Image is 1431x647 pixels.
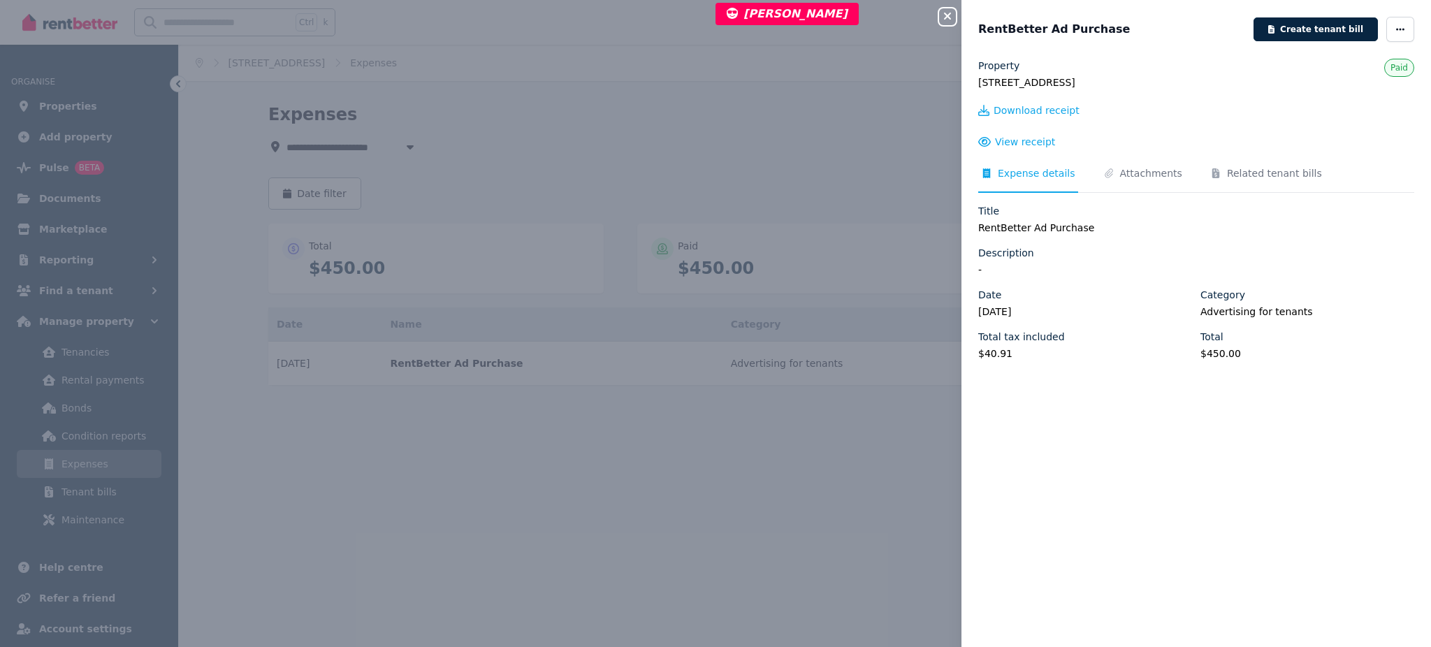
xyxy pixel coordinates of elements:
[978,246,1034,260] label: Description
[1120,166,1182,180] span: Attachments
[978,288,1001,302] label: Date
[1200,288,1245,302] label: Category
[1390,63,1408,73] span: Paid
[1227,166,1322,180] span: Related tenant bills
[1200,330,1223,344] label: Total
[978,305,1192,319] legend: [DATE]
[1200,305,1414,319] legend: Advertising for tenants
[978,75,1414,89] legend: [STREET_ADDRESS]
[978,59,1019,73] label: Property
[978,21,1130,38] span: RentBetter Ad Purchase
[998,166,1075,180] span: Expense details
[978,330,1065,344] label: Total tax included
[978,221,1414,235] legend: RentBetter Ad Purchase
[995,135,1055,149] span: View receipt
[994,103,1080,117] span: Download receipt
[1200,347,1414,361] legend: $450.00
[978,263,1414,277] legend: -
[1254,17,1378,41] button: Create tenant bill
[978,204,999,218] label: Title
[978,166,1414,193] nav: Tabs
[978,347,1192,361] legend: $40.91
